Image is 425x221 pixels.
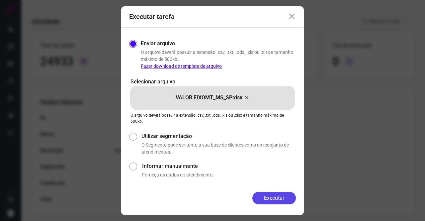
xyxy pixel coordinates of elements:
button: Executar [252,192,296,204]
p: Selecionar arquivo [130,78,295,86]
a: Fazer download de template de arquivo [141,63,222,69]
h3: Executar tarefa [129,13,175,21]
p: VALOR FIXOMT_MS_SP.xlsx [176,94,242,102]
p: O arquivo deverá possuir a extensão .csv, .txt, .ods, .xls ou .xlsx e tamanho máximo de 500kb. [130,112,295,124]
label: Enviar arquivo [141,40,175,48]
p: O arquivo deverá possuir a extensão .csv, .txt, .ods, .xls ou .xlsx e tamanho máximo de 500kb. [141,49,296,70]
label: Utilizar segmentação [141,132,296,140]
label: Informar manualmente [142,162,296,170]
p: Forneça os dados do atendimento. [142,171,296,178]
p: O Segmento pode ser tanto a sua base de clientes como um conjunto de atendimentos. [141,142,296,156]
